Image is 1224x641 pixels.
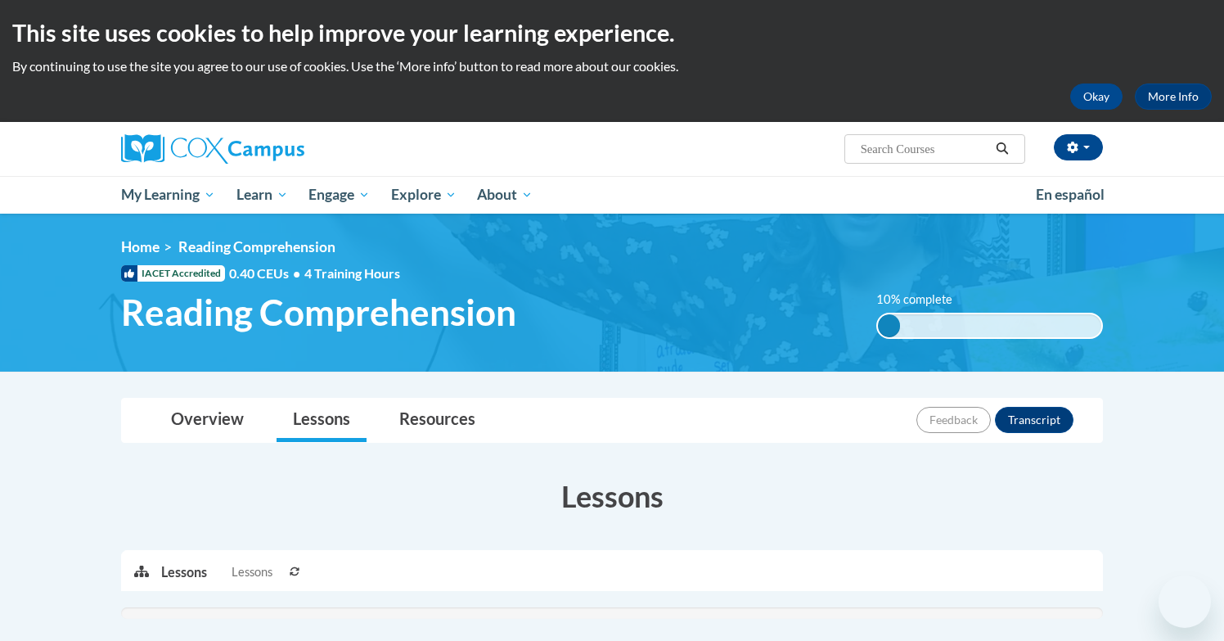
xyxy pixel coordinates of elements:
a: Learn [226,176,299,214]
span: Explore [391,185,457,205]
span: IACET Accredited [121,265,225,282]
label: 10% complete [876,291,970,309]
span: Learn [236,185,288,205]
a: Home [121,238,160,255]
a: More Info [1135,84,1212,110]
iframe: Button to launch messaging window [1159,576,1211,628]
a: Explore [380,176,467,214]
button: Feedback [916,407,991,433]
h2: This site uses cookies to help improve your learning experience. [12,16,1212,49]
span: Reading Comprehension [121,291,516,334]
button: Okay [1070,84,1123,110]
p: By continuing to use the site you agree to our use of cookies. Use the ‘More info’ button to read... [12,57,1212,75]
a: Engage [298,176,380,214]
button: Search [990,139,1015,159]
a: Cox Campus [121,134,432,164]
input: Search Courses [859,139,990,159]
button: Account Settings [1054,134,1103,160]
div: 10% complete [878,314,900,337]
img: Cox Campus [121,134,304,164]
button: Transcript [995,407,1073,433]
span: En español [1036,186,1105,203]
a: Resources [383,399,492,442]
span: 4 Training Hours [304,265,400,281]
a: Lessons [277,399,367,442]
span: Reading Comprehension [178,238,335,255]
span: 0.40 CEUs [229,264,304,282]
div: Main menu [97,176,1127,214]
h3: Lessons [121,476,1103,517]
span: My Learning [121,185,215,205]
span: About [477,185,533,205]
a: En español [1025,178,1115,212]
a: About [467,176,544,214]
a: Overview [155,399,260,442]
a: My Learning [110,176,226,214]
span: Engage [308,185,370,205]
p: Lessons [161,563,207,581]
span: • [293,265,300,281]
span: Lessons [232,563,272,581]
